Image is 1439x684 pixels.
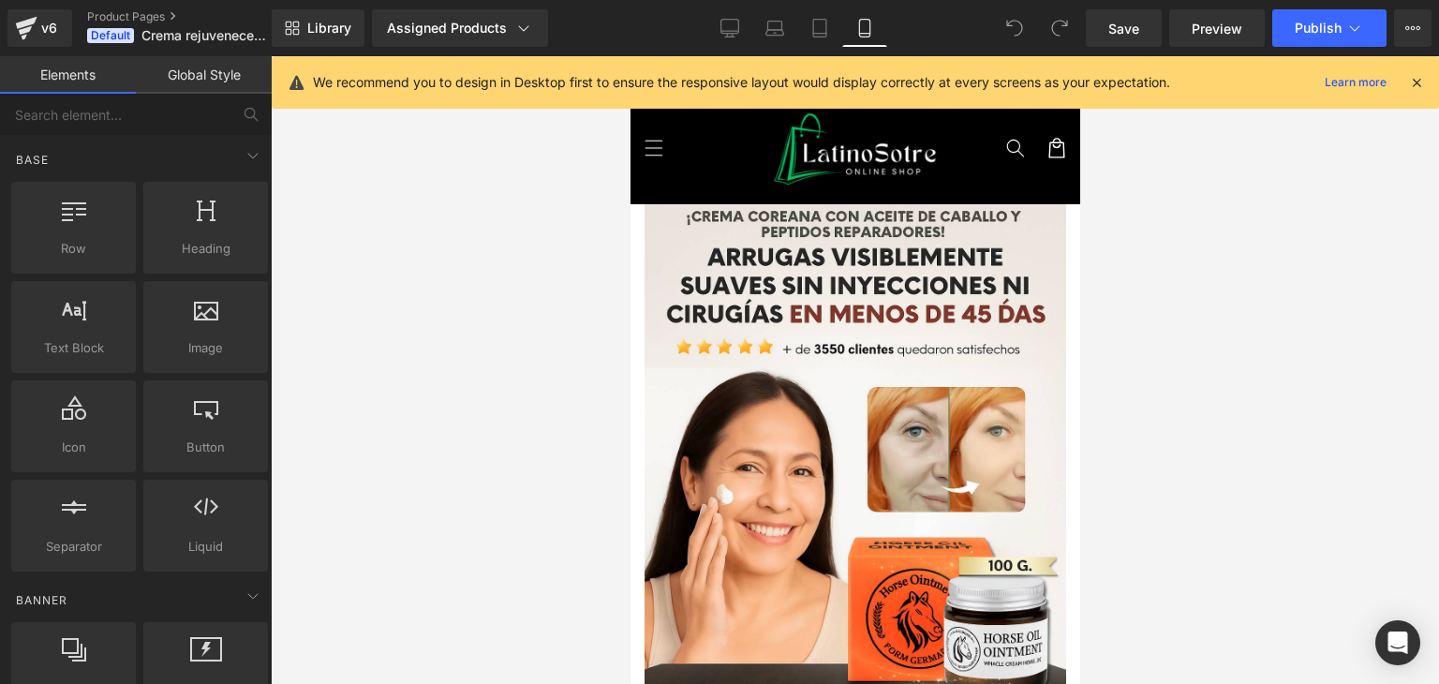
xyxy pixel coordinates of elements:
[17,338,130,358] span: Text Block
[87,9,303,24] a: Product Pages
[842,9,887,47] a: Mobile
[307,20,351,37] span: Library
[1192,19,1242,38] span: Preview
[149,438,262,457] span: Button
[149,537,262,557] span: Liquid
[797,9,842,47] a: Tablet
[14,591,69,609] span: Banner
[14,151,51,169] span: Base
[996,9,1033,47] button: Undo
[752,9,797,47] a: Laptop
[1317,71,1394,94] a: Learn more
[17,537,130,557] span: Separator
[7,9,72,47] a: v6
[149,239,262,259] span: Heading
[141,28,267,43] span: Crema rejuvenecedora - Horse Elixir
[387,19,533,37] div: Assigned Products
[1169,9,1265,47] a: Preview
[1394,9,1432,47] button: More
[1041,9,1078,47] button: Redo
[180,11,394,26] p: Descuentos Exclusivos 😎
[17,438,130,457] span: Icon
[17,239,130,259] span: Row
[87,28,134,43] span: Default
[149,338,262,358] span: Image
[1295,21,1342,36] span: Publish
[1375,620,1420,665] div: Open Intercom Messenger
[313,72,1170,93] p: We recommend you to design in Desktop first to ensure the responsive layout would display correct...
[707,9,752,47] a: Desktop
[141,54,309,131] img: Mi tienda
[1108,19,1139,38] span: Save
[37,16,61,40] div: v6
[1272,9,1387,47] button: Publish
[364,71,406,112] summary: Búsqueda
[136,56,272,94] a: Global Style
[272,9,364,47] a: New Library
[3,71,44,112] summary: Menú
